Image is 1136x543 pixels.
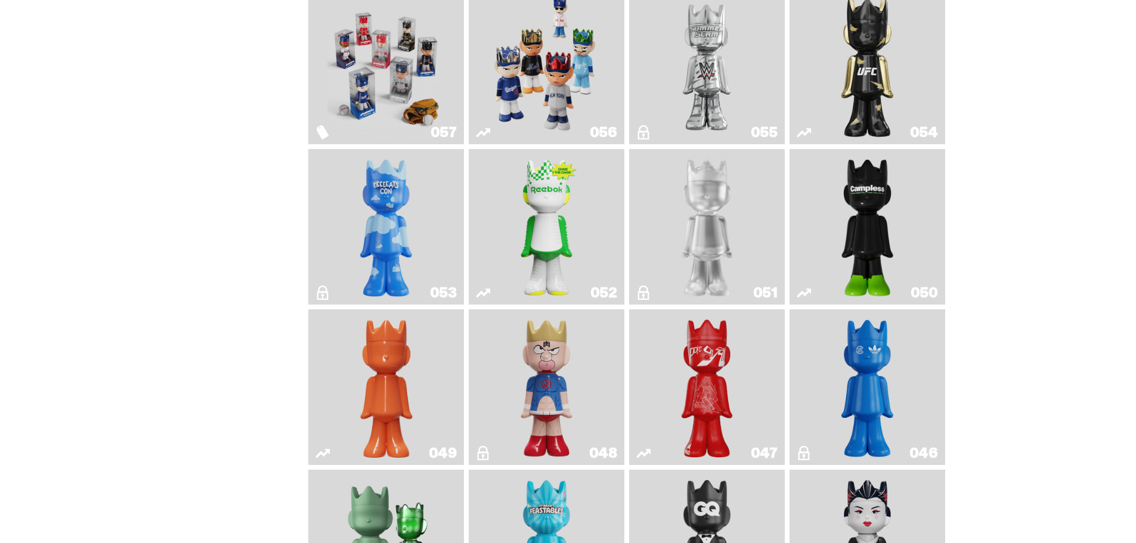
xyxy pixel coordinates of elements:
div: 050 [911,286,938,300]
img: Schrödinger's ghost: Orange Vibe [355,314,418,460]
img: Court Victory [515,154,578,300]
div: 056 [590,125,617,139]
a: ghooooost [315,154,457,300]
div: 049 [429,446,457,460]
img: Skip [676,314,739,460]
a: ComplexCon HK [797,314,938,460]
img: LLLoyalty [676,154,739,300]
div: 048 [589,446,617,460]
img: ghooooost [355,154,418,300]
div: 051 [753,286,778,300]
div: 046 [909,446,938,460]
div: 057 [431,125,457,139]
img: Campless [836,154,899,300]
div: 052 [590,286,617,300]
img: ComplexCon HK [836,314,899,460]
div: 054 [910,125,938,139]
a: Schrödinger's ghost: Orange Vibe [315,314,457,460]
div: 047 [751,446,778,460]
img: Kinnikuman [515,314,578,460]
div: 055 [751,125,778,139]
a: Kinnikuman [476,314,617,460]
a: Skip [636,314,778,460]
a: Campless [797,154,938,300]
div: 053 [430,286,457,300]
a: Court Victory [476,154,617,300]
a: LLLoyalty [636,154,778,300]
